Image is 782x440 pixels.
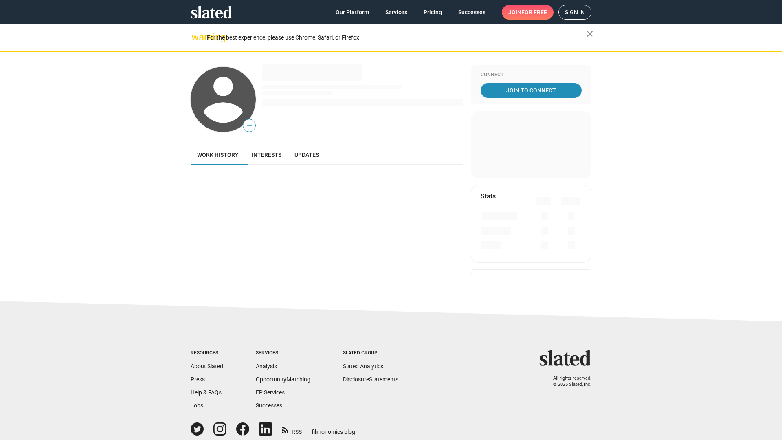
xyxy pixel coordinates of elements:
a: Updates [288,145,325,165]
div: Slated Group [343,350,398,356]
div: Connect [481,72,582,78]
a: Join To Connect [481,83,582,98]
a: EP Services [256,389,285,396]
a: Our Platform [329,5,376,20]
a: Interests [245,145,288,165]
a: RSS [282,423,302,436]
span: Our Platform [336,5,369,20]
span: Join To Connect [482,83,580,98]
span: Work history [197,152,239,158]
span: Updates [294,152,319,158]
a: Successes [256,402,282,409]
a: About Slated [191,363,223,370]
span: Pricing [424,5,442,20]
span: — [243,121,255,131]
a: Press [191,376,205,383]
a: Pricing [417,5,448,20]
a: Successes [452,5,492,20]
a: Work history [191,145,245,165]
p: All rights reserved. © 2025 Slated, Inc. [545,376,591,387]
span: Successes [458,5,485,20]
a: Services [379,5,414,20]
a: Joinfor free [502,5,554,20]
span: Sign in [565,5,585,19]
div: Services [256,350,310,356]
a: Help & FAQs [191,389,222,396]
mat-icon: warning [191,32,201,42]
a: Analysis [256,363,277,370]
span: Join [508,5,547,20]
a: Slated Analytics [343,363,383,370]
mat-card-title: Stats [481,192,496,200]
div: For the best experience, please use Chrome, Safari, or Firefox. [207,32,586,43]
mat-icon: close [585,29,595,39]
a: Jobs [191,402,203,409]
span: Services [385,5,407,20]
a: filmonomics blog [312,422,355,436]
span: Interests [252,152,281,158]
span: for free [521,5,547,20]
a: DisclosureStatements [343,376,398,383]
a: Sign in [558,5,591,20]
div: Resources [191,350,223,356]
a: OpportunityMatching [256,376,310,383]
span: film [312,429,321,435]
